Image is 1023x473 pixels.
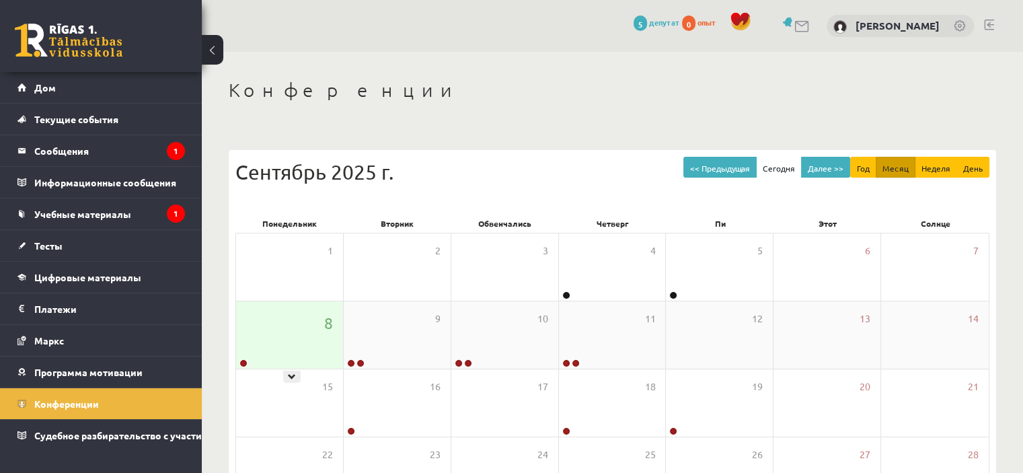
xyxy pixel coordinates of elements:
[644,380,655,392] font: 18
[860,380,870,392] font: 20
[34,81,56,94] font: Дом
[752,380,763,392] font: 19
[963,163,983,174] font: День
[430,380,441,392] font: 16
[973,244,979,256] font: 7
[537,448,548,460] font: 24
[819,218,837,229] font: Этот
[690,163,750,174] font: << Предыдущая
[956,157,989,178] button: День
[34,240,63,252] font: Тесты
[15,24,122,57] a: Рижская 1-я средняя школа заочного обучения
[34,334,64,347] font: Маркс
[697,17,716,28] font: опыт
[644,448,655,460] font: 25
[860,448,870,460] font: 27
[763,163,795,174] font: Сегодня
[34,113,118,125] font: Текущие события
[682,17,723,28] a: 0 опыт
[801,157,850,178] button: Далее >>
[17,135,185,166] a: Сообщения1
[634,17,680,28] a: 5 депутат
[752,448,763,460] font: 26
[262,218,317,229] font: Понедельник
[17,325,185,356] a: Маркс
[34,303,77,315] font: Платежи
[17,198,185,229] a: Учебные материалы
[537,312,548,324] font: 10
[650,244,655,256] font: 4
[865,244,870,256] font: 6
[174,208,178,219] font: 1
[478,218,531,229] font: Обвенчались
[435,312,441,324] font: 9
[322,380,333,392] font: 15
[856,19,940,32] a: [PERSON_NAME]
[34,208,131,220] font: Учебные материалы
[921,163,950,174] font: Неделя
[17,420,185,451] a: Судебное разбирательство с участием [PERSON_NAME]
[34,429,294,441] font: Судебное разбирательство с участием [PERSON_NAME]
[17,388,185,419] a: Конференции
[752,312,763,324] font: 12
[174,145,178,156] font: 1
[756,157,802,178] button: Сегодня
[644,312,655,324] font: 11
[17,262,185,293] a: Цифровые материалы
[857,163,870,174] font: Год
[34,176,176,188] font: Информационные сообщения
[235,160,393,184] font: Сентябрь 2025 г.
[322,448,333,460] font: 22
[808,163,843,174] font: Далее >>
[17,293,185,324] a: Платежи
[229,79,459,101] font: Конференции
[34,398,99,410] font: Конференции
[649,17,680,28] font: депутат
[915,157,957,178] button: Неделя
[968,448,979,460] font: 28
[537,380,548,392] font: 17
[328,244,333,256] font: 1
[968,312,979,324] font: 14
[687,19,691,30] font: 0
[34,366,143,378] font: Программа мотивации
[324,313,333,332] font: 8
[17,230,185,261] a: Тесты
[882,163,909,174] font: Месяц
[430,448,441,460] font: 23
[381,218,414,229] font: Вторник
[543,244,548,256] font: 3
[757,244,763,256] font: 5
[860,312,870,324] font: 13
[850,157,876,178] button: Год
[17,357,185,388] a: Программа мотивации
[34,145,89,157] font: Сообщения
[17,104,185,135] a: Текущие события
[638,19,642,30] font: 5
[17,72,185,103] a: Дом
[833,20,847,34] img: Руслан Игнатов
[683,157,757,178] button: << Предыдущая
[17,167,185,198] a: Информационные сообщения1
[876,157,915,178] button: Месяц
[34,271,141,283] font: Цифровые материалы
[715,218,726,229] font: Пи
[921,218,950,229] font: Солнце
[435,244,441,256] font: 2
[968,380,979,392] font: 21
[597,218,628,229] font: Четверг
